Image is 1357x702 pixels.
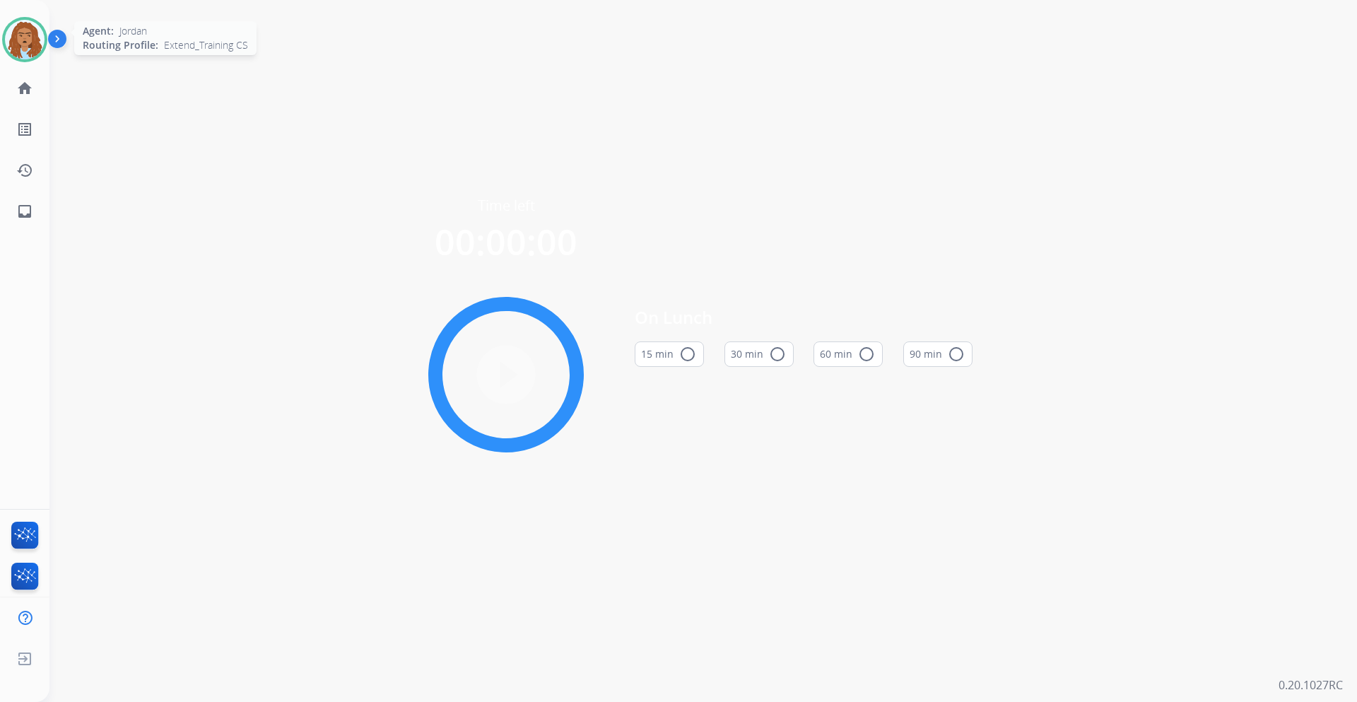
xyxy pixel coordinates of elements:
[83,24,114,38] span: Agent:
[813,341,883,367] button: 60 min
[948,346,965,363] mat-icon: radio_button_unchecked
[478,196,535,216] span: Time left
[16,203,33,220] mat-icon: inbox
[16,162,33,179] mat-icon: history
[635,305,973,330] span: On Lunch
[769,346,786,363] mat-icon: radio_button_unchecked
[119,24,147,38] span: Jordan
[16,121,33,138] mat-icon: list_alt
[5,20,45,59] img: avatar
[858,346,875,363] mat-icon: radio_button_unchecked
[435,218,577,266] span: 00:00:00
[83,38,158,52] span: Routing Profile:
[164,38,248,52] span: Extend_Training CS
[1279,677,1343,694] p: 0.20.1027RC
[724,341,794,367] button: 30 min
[903,341,973,367] button: 90 min
[16,80,33,97] mat-icon: home
[635,341,704,367] button: 15 min
[679,346,696,363] mat-icon: radio_button_unchecked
